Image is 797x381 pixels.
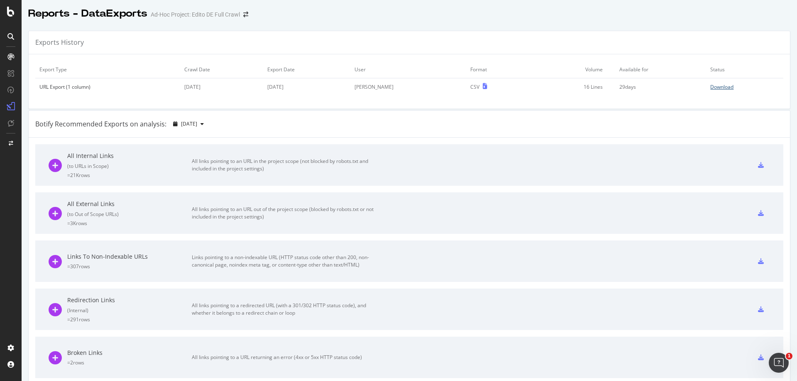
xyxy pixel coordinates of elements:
[67,163,192,170] div: ( to URLs in Scope )
[192,302,379,317] div: All links pointing to a redirected URL (with a 301/302 HTTP status code), and whether it belongs ...
[192,354,379,361] div: All links pointing to a URL returning an error (4xx or 5xx HTTP status code)
[350,78,466,96] td: [PERSON_NAME]
[67,263,192,270] div: = 307 rows
[67,152,192,160] div: All Internal Links
[263,78,350,96] td: [DATE]
[769,353,789,373] iframe: Intercom live chat
[350,61,466,78] td: User
[180,61,263,78] td: Crawl Date
[67,296,192,304] div: Redirection Links
[758,258,764,264] div: csv-export
[67,349,192,357] div: Broken Links
[758,210,764,216] div: csv-export
[170,117,207,131] button: [DATE]
[67,172,192,179] div: = 21K rows
[181,120,197,127] span: 2025 Aug. 24th
[67,252,192,261] div: Links To Non-Indexable URLs
[615,61,707,78] td: Available for
[263,61,350,78] td: Export Date
[151,10,240,19] div: Ad-Hoc Project: Edito DE Full Crawl
[180,78,263,96] td: [DATE]
[706,61,783,78] td: Status
[192,254,379,269] div: Links pointing to a non-indexable URL (HTTP status code other than 200, non-canonical page, noind...
[67,220,192,227] div: = 3K rows
[67,307,192,314] div: ( Internal )
[758,354,764,360] div: csv-export
[710,83,779,90] a: Download
[466,61,528,78] td: Format
[243,12,248,17] div: arrow-right-arrow-left
[67,316,192,323] div: = 291 rows
[192,206,379,221] div: All links pointing to an URL out of the project scope (blocked by robots.txt or not included in t...
[786,353,792,359] span: 1
[39,83,176,90] div: URL Export (1 column)
[28,7,147,21] div: Reports - DataExports
[192,158,379,172] div: All links pointing to an URL in the project scope (not blocked by robots.txt and included in the ...
[67,200,192,208] div: All External Links
[758,306,764,312] div: csv-export
[35,61,180,78] td: Export Type
[710,83,733,90] div: Download
[470,83,479,90] div: CSV
[67,359,192,366] div: = 2 rows
[758,162,764,168] div: csv-export
[35,38,84,47] div: Exports History
[35,119,166,129] div: Botify Recommended Exports on analysis:
[67,211,192,218] div: ( to Out of Scope URLs )
[528,61,615,78] td: Volume
[615,78,707,96] td: 29 days
[528,78,615,96] td: 16 Lines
